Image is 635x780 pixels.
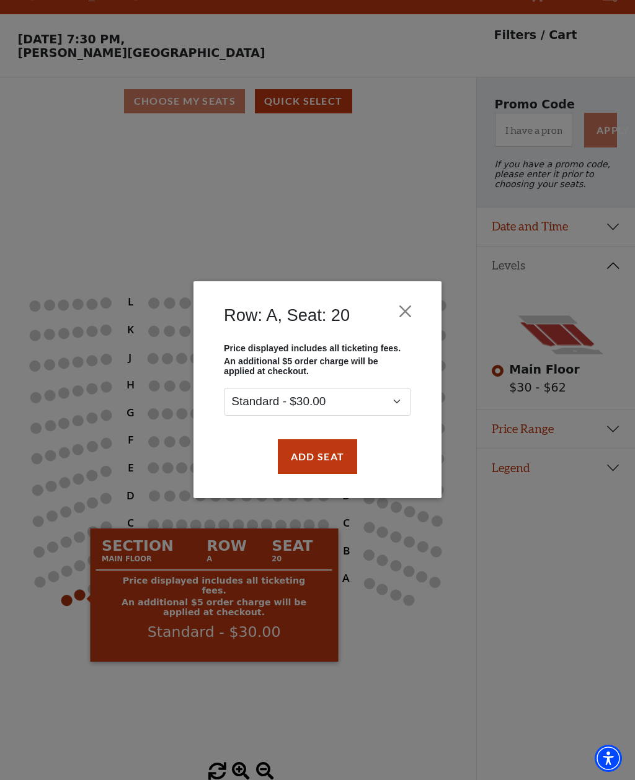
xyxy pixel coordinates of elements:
[224,344,411,354] p: Price displayed includes all ticketing fees.
[595,745,622,772] div: Accessibility Menu
[278,439,357,474] button: Add Seat
[224,356,411,376] p: An additional $5 order charge will be applied at checkout.
[224,305,350,326] h4: Row: A, Seat: 20
[394,300,417,323] button: Close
